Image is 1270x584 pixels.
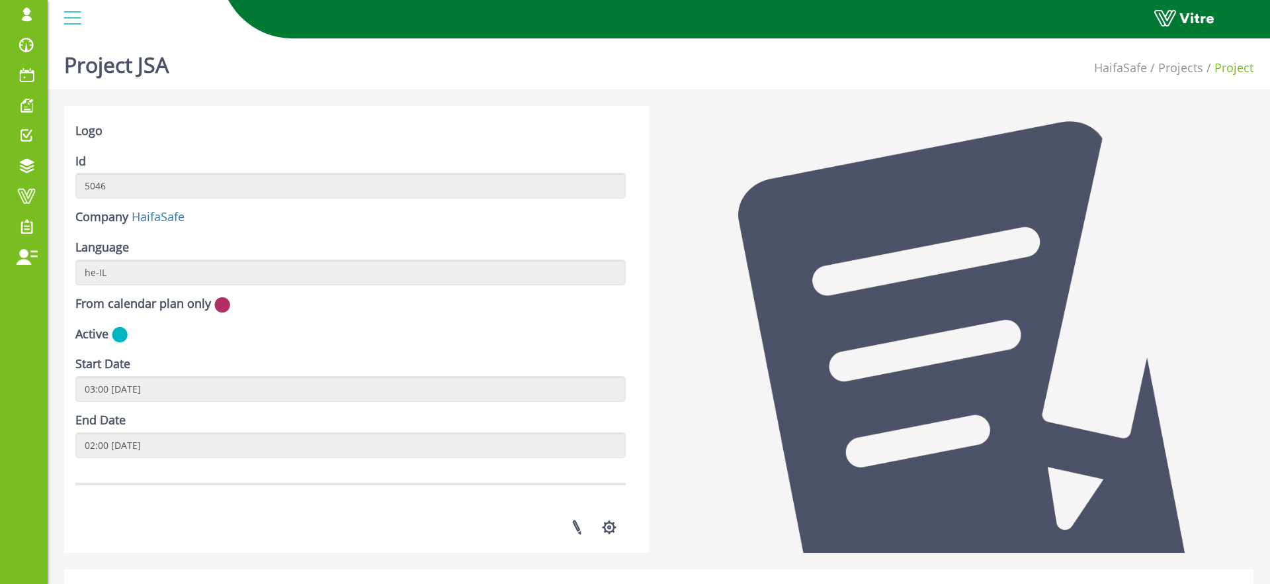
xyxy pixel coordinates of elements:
[75,326,108,343] label: Active
[75,209,128,226] label: Company
[75,412,126,429] label: End Date
[112,326,128,343] img: yes
[75,356,130,373] label: Start Date
[1094,60,1147,75] a: HaifaSafe
[64,33,169,89] h1: Project JSA
[1158,60,1203,75] a: Projects
[1203,60,1253,77] li: Project
[132,209,185,224] a: HaifaSafe
[75,295,211,313] label: From calendar plan only
[75,239,129,256] label: Language
[214,297,230,313] img: no
[75,122,103,140] label: Logo
[75,153,86,170] label: Id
